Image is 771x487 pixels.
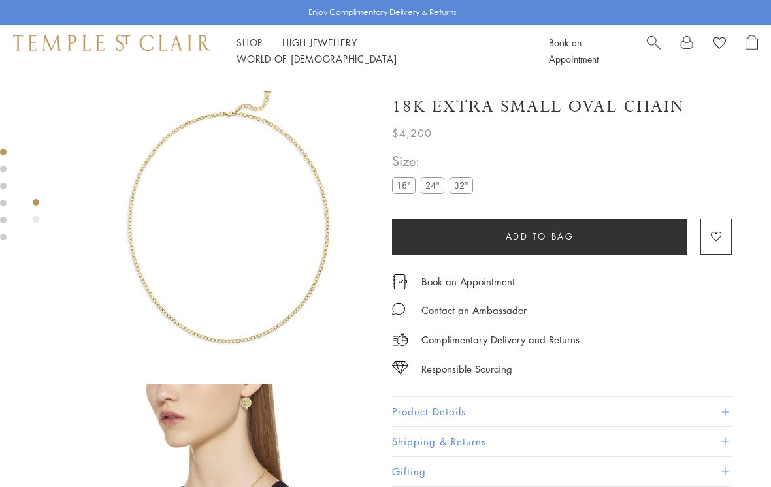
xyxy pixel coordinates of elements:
p: Complimentary Delivery and Returns [421,332,580,348]
span: Add to bag [506,229,574,243]
a: View Wishlist [713,35,726,54]
img: MessageIcon-01_2.svg [392,302,405,315]
button: Shipping & Returns [392,427,732,456]
button: Add to bag [392,219,687,255]
button: Gifting [392,457,732,486]
div: Responsible Sourcing [421,361,512,377]
p: Enjoy Complimentary Delivery & Returns [308,6,457,19]
button: Product Details [392,397,732,426]
img: icon_appointment.svg [392,274,408,289]
label: 18" [392,177,416,193]
h1: 18K Extra Small Oval Chain [392,95,685,118]
img: icon_delivery.svg [392,332,408,348]
a: World of [DEMOGRAPHIC_DATA]World of [DEMOGRAPHIC_DATA] [237,52,397,65]
label: 32" [450,177,473,193]
a: High JewelleryHigh Jewellery [282,36,357,49]
a: Search [647,35,661,67]
img: Temple St. Clair [13,35,210,50]
a: ShopShop [237,36,263,49]
a: Open Shopping Bag [746,35,758,67]
a: Book an Appointment [549,36,599,65]
span: $4,200 [392,125,432,142]
nav: Main navigation [237,35,519,67]
div: Product gallery navigation [33,196,39,233]
label: 24" [421,177,444,193]
img: icon_sourcing.svg [392,361,408,374]
div: Contact an Ambassador [421,302,527,319]
img: N88863-XSOV24 [85,77,372,364]
a: Book an Appointment [421,274,515,289]
iframe: Gorgias live chat messenger [706,426,758,474]
span: Size: [392,150,478,172]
